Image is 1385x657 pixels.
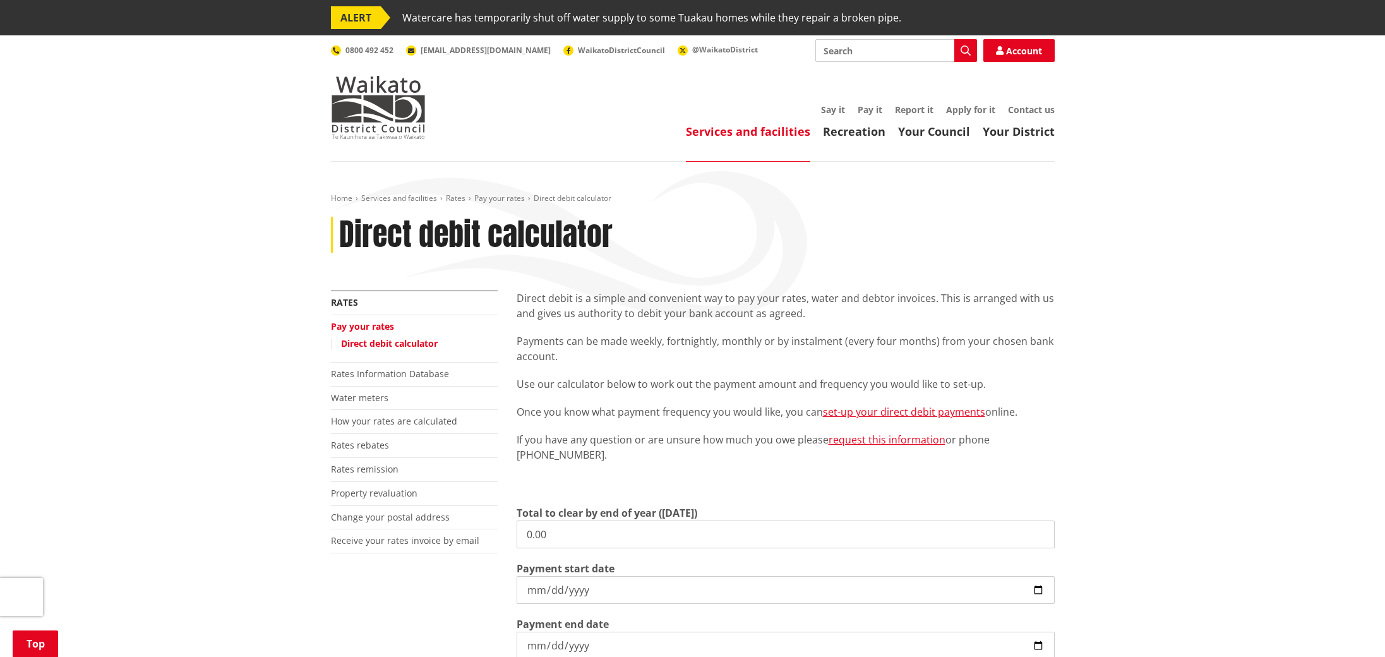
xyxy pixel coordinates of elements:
[823,124,885,139] a: Recreation
[578,45,665,56] span: WaikatoDistrictCouncil
[517,561,615,576] label: Payment start date
[898,124,970,139] a: Your Council
[331,415,457,427] a: How your rates are calculated
[345,45,393,56] span: 0800 492 452
[331,76,426,139] img: Waikato District Council - Te Kaunihera aa Takiwaa o Waikato
[563,45,665,56] a: WaikatoDistrictCouncil
[331,6,381,29] span: ALERT
[13,630,58,657] a: Top
[517,617,609,632] label: Payment end date
[331,193,352,203] a: Home
[517,505,697,521] label: Total to clear by end of year ([DATE])
[331,534,479,546] a: Receive your rates invoice by email
[402,6,901,29] span: Watercare has temporarily shut off water supply to some Tuakau homes while they repair a broken p...
[331,296,358,308] a: Rates
[823,405,985,419] a: set-up your direct debit payments
[331,511,450,523] a: Change your postal address
[406,45,551,56] a: [EMAIL_ADDRESS][DOMAIN_NAME]
[517,291,1055,321] p: Direct debit is a simple and convenient way to pay your rates, water and debtor invoices. This is...
[517,432,1055,462] p: If you have any question or are unsure how much you owe please or phone [PHONE_NUMBER].
[331,320,394,332] a: Pay your rates
[361,193,437,203] a: Services and facilities
[983,39,1055,62] a: Account
[474,193,525,203] a: Pay your rates
[446,193,465,203] a: Rates
[983,124,1055,139] a: Your District
[692,44,758,55] span: @WaikatoDistrict
[517,334,1055,364] p: Payments can be made weekly, fortnightly, monthly or by instalment (every four months) from your ...
[331,193,1055,204] nav: breadcrumb
[341,337,438,349] a: Direct debit calculator
[339,217,613,253] h1: Direct debit calculator
[829,433,945,447] a: request this information
[678,44,758,55] a: @WaikatoDistrict
[517,377,1055,392] p: Use our calculator below to work out the payment amount and frequency you would like to set-up.
[331,368,449,380] a: Rates Information Database
[895,104,933,116] a: Report it
[517,404,1055,419] p: Once you know what payment frequency you would like, you can online.
[534,193,611,203] span: Direct debit calculator
[331,439,389,451] a: Rates rebates
[858,104,882,116] a: Pay it
[421,45,551,56] span: [EMAIL_ADDRESS][DOMAIN_NAME]
[821,104,845,116] a: Say it
[1008,104,1055,116] a: Contact us
[686,124,810,139] a: Services and facilities
[331,487,417,499] a: Property revaluation
[331,463,399,475] a: Rates remission
[946,104,995,116] a: Apply for it
[331,392,388,404] a: Water meters
[331,45,393,56] a: 0800 492 452
[815,39,977,62] input: Search input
